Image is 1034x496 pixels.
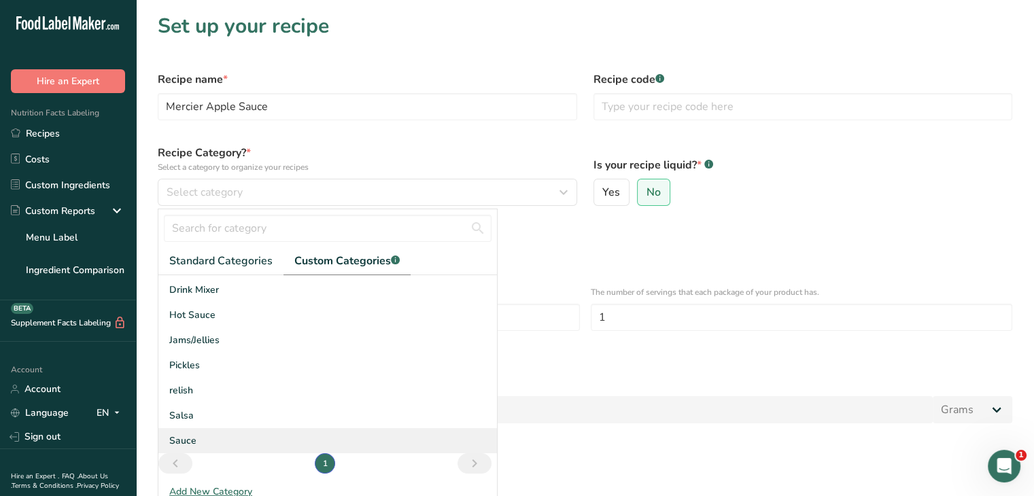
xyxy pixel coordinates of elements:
label: Is your recipe liquid? [593,157,1013,173]
div: Define serving size details [158,230,1012,247]
a: Terms & Conditions . [12,481,77,491]
a: Next page [458,453,492,474]
input: Search for category [164,215,492,242]
input: Type your recipe name here [158,93,577,120]
button: Hire an Expert [11,69,125,93]
span: Pickles [169,358,200,372]
span: Custom Categories [294,253,400,269]
span: Hot Sauce [169,308,216,322]
p: Select a category to organize your recipes [158,161,577,173]
span: Standard Categories [169,253,273,269]
label: Recipe name [158,71,577,88]
span: Salsa [169,408,194,423]
iframe: Intercom live chat [988,450,1020,482]
div: Custom Reports [11,204,95,218]
div: EN [97,405,125,421]
span: Jams/Jellies [169,333,220,347]
a: About Us . [11,472,108,491]
span: relish [169,383,193,397]
div: BETA [11,303,33,314]
input: Type your recipe code here [593,93,1013,120]
span: Select category [167,184,243,200]
input: Type your serving size here [158,396,933,423]
a: Privacy Policy [77,481,119,491]
span: Sauce [169,433,196,448]
button: Select category [158,179,577,206]
span: Drink Mixer [169,283,219,297]
span: 1 [1016,450,1027,461]
div: OR [150,339,177,351]
a: Language [11,401,69,425]
a: FAQ . [62,472,78,481]
a: Previous page [158,453,192,474]
label: Recipe Category? [158,145,577,173]
span: Yes [602,185,620,199]
span: No [647,185,661,199]
a: Hire an Expert . [11,472,59,481]
label: Recipe code [593,71,1013,88]
h1: Set up your recipe [158,11,1012,41]
p: The number of servings that each package of your product has. [591,286,1013,298]
div: Specify the number of servings the recipe makes OR Fix a specific serving weight [158,247,1012,259]
p: Add recipe serving size. [158,378,1012,391]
